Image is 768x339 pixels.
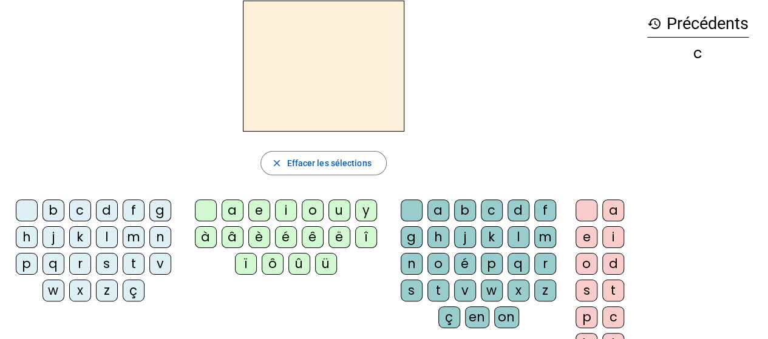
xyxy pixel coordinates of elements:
div: t [427,280,449,301]
div: n [401,253,423,275]
div: j [42,226,64,248]
div: k [481,226,503,248]
div: e [576,226,597,248]
div: q [42,253,64,275]
div: k [69,226,91,248]
div: ë [328,226,350,248]
div: a [427,200,449,221]
div: â [222,226,243,248]
div: d [602,253,624,275]
div: à [195,226,217,248]
div: y [355,200,377,221]
div: è [248,226,270,248]
div: on [494,306,519,328]
div: q [508,253,529,275]
div: i [602,226,624,248]
div: h [16,226,38,248]
div: f [534,200,556,221]
div: v [454,280,476,301]
div: ç [123,280,144,301]
div: h [427,226,449,248]
div: l [96,226,118,248]
div: w [42,280,64,301]
div: é [454,253,476,275]
div: s [96,253,118,275]
div: x [508,280,529,301]
div: u [328,200,350,221]
div: o [576,253,597,275]
span: Effacer les sélections [287,156,371,170]
div: e [248,200,270,221]
div: g [401,226,423,248]
div: r [69,253,91,275]
div: ô [262,253,284,275]
mat-icon: history [647,16,662,31]
div: d [508,200,529,221]
div: ï [235,253,257,275]
div: j [454,226,476,248]
div: z [534,280,556,301]
button: Effacer les sélections [260,151,386,175]
div: i [275,200,297,221]
div: t [602,280,624,301]
div: x [69,280,91,301]
div: b [454,200,476,221]
div: p [481,253,503,275]
div: a [602,200,624,221]
div: n [149,226,171,248]
div: ç [438,306,460,328]
div: ü [315,253,337,275]
div: z [96,280,118,301]
h3: Précédents [647,10,749,38]
div: r [534,253,556,275]
div: ê [302,226,324,248]
mat-icon: close [271,158,282,169]
div: v [149,253,171,275]
div: s [576,280,597,301]
div: m [123,226,144,248]
div: û [288,253,310,275]
div: c [647,46,749,61]
div: c [69,200,91,221]
div: en [465,306,489,328]
div: o [302,200,324,221]
div: d [96,200,118,221]
div: m [534,226,556,248]
div: l [508,226,529,248]
div: p [576,306,597,328]
div: g [149,200,171,221]
div: b [42,200,64,221]
div: s [401,280,423,301]
div: é [275,226,297,248]
div: c [602,306,624,328]
div: o [427,253,449,275]
div: a [222,200,243,221]
div: f [123,200,144,221]
div: p [16,253,38,275]
div: c [481,200,503,221]
div: w [481,280,503,301]
div: î [355,226,377,248]
div: t [123,253,144,275]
